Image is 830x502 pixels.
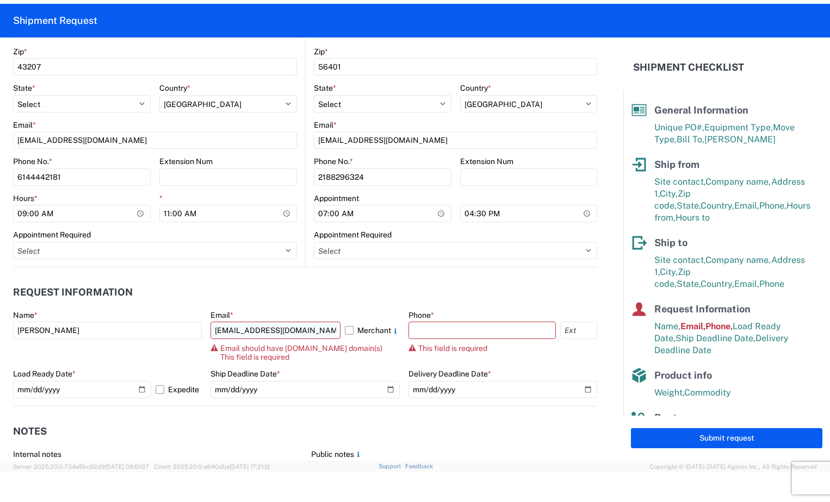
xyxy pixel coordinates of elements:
span: Country, [701,279,734,289]
span: Equipment Type, [704,122,773,133]
span: Site contact, [654,177,705,187]
span: General Information [654,104,748,116]
label: Expedite [156,381,202,398]
a: Feedback [405,463,433,469]
span: Email should have [DOMAIN_NAME] domain(s) This field is required [220,344,382,361]
label: Appointment Required [13,230,91,240]
a: Support [379,463,406,469]
label: Delivery Deadline Date [408,369,491,379]
label: Public notes [311,449,363,459]
label: Phone No. [13,156,52,166]
span: State, [677,200,701,211]
label: Phone [408,310,434,320]
label: State [314,83,336,93]
label: Internal notes [13,449,61,459]
span: Unique PO#, [654,122,704,133]
span: Company name, [705,255,771,265]
span: Name, [654,321,680,331]
span: Country, [701,200,734,211]
span: Email, [680,321,705,331]
label: Phone No. [314,156,353,166]
input: Ext [560,322,597,339]
span: Email, [734,200,759,211]
span: Ship Deadline Date, [676,333,755,343]
span: [DATE] 17:21:12 [230,463,270,470]
label: Ship Deadline Date [210,369,280,379]
h2: Notes [13,426,47,437]
label: Email [314,120,337,130]
span: Phone, [705,321,733,331]
label: Extension Num [159,156,213,166]
label: Email [210,310,233,320]
label: Extension Num [460,156,513,166]
label: Country [460,83,491,93]
label: Merchant [345,322,400,339]
label: Appointment Required [314,230,392,240]
span: Product info [654,369,712,381]
label: Appointment [314,193,359,203]
span: Weight, [654,387,684,398]
span: State, [677,279,701,289]
span: Phone, [759,200,786,211]
span: Email, [734,279,759,289]
label: Load Ready Date [13,369,76,379]
span: [DATE] 09:51:07 [105,463,149,470]
span: Site contact, [654,255,705,265]
label: Name [13,310,38,320]
span: Bill To, [677,134,704,145]
button: Submit request [631,428,822,448]
label: Hours [13,193,38,203]
span: Request Information [654,303,751,315]
h2: Shipment Checklist [633,61,744,74]
h2: Shipment Request [13,14,97,27]
span: Ship from [654,159,699,170]
span: Company name, [705,177,771,187]
h2: Request Information [13,287,133,298]
span: This field is required [418,344,487,353]
label: Zip [314,47,328,57]
span: Phone [759,279,784,289]
span: City, [660,189,678,199]
span: Ship to [654,237,687,248]
span: Client: 2025.20.0-e640dba [154,463,270,470]
span: Commodity [684,387,731,398]
span: City, [660,267,678,277]
span: Route [654,412,683,423]
span: Hours to [676,212,710,223]
label: Zip [13,47,27,57]
span: Server: 2025.20.0-734e5bc92d9 [13,463,149,470]
label: State [13,83,35,93]
span: Copyright © [DATE]-[DATE] Agistix Inc., All Rights Reserved [649,462,817,472]
span: [PERSON_NAME] [704,134,776,145]
label: Country [159,83,190,93]
label: Email [13,120,36,130]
